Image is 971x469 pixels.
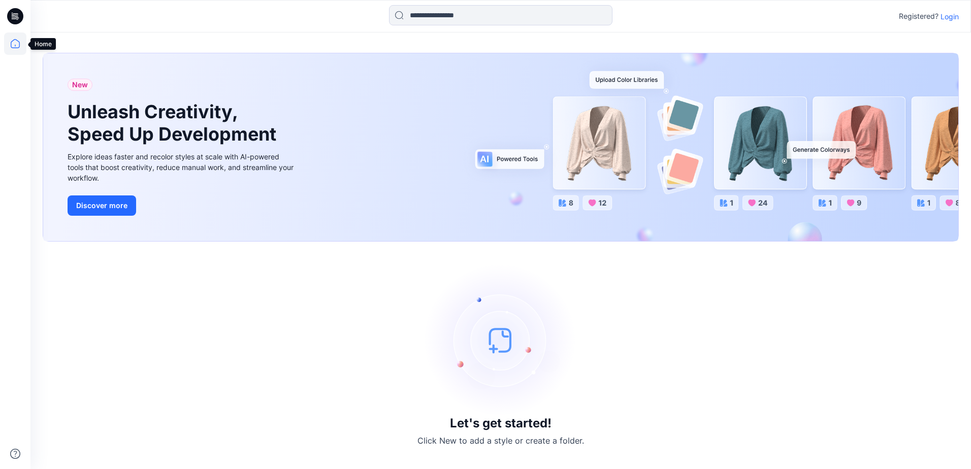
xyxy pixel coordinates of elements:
[450,416,552,430] h3: Let's get started!
[417,434,584,447] p: Click New to add a style or create a folder.
[68,195,136,216] button: Discover more
[941,11,959,22] p: Login
[425,264,577,416] img: empty-state-image.svg
[68,151,296,183] div: Explore ideas faster and recolor styles at scale with AI-powered tools that boost creativity, red...
[68,195,296,216] a: Discover more
[68,101,281,145] h1: Unleash Creativity, Speed Up Development
[899,10,938,22] p: Registered?
[72,79,88,91] span: New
